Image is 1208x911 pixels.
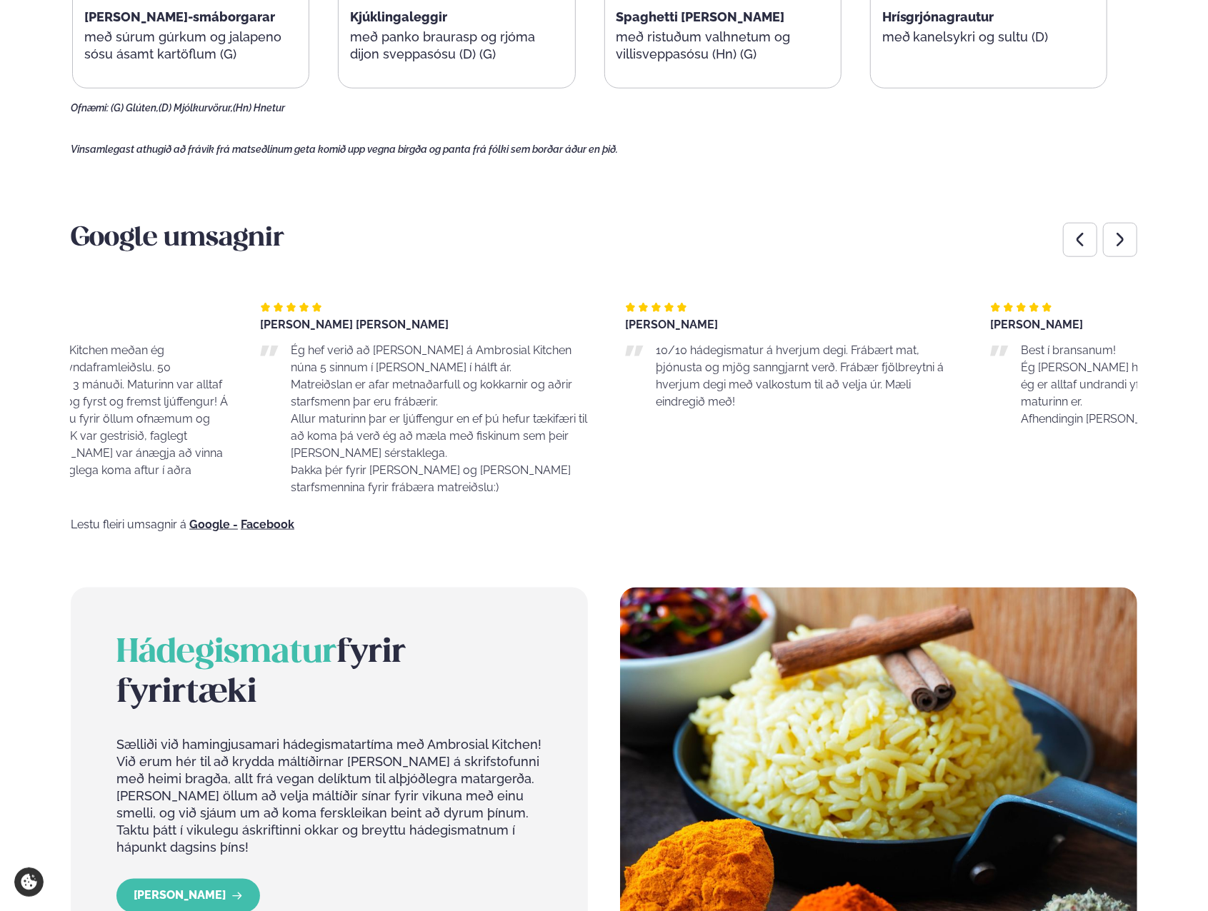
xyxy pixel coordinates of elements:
[233,102,285,114] span: (Hn) Hnetur
[71,102,109,114] span: Ofnæmi:
[617,9,785,24] span: Spaghetti [PERSON_NAME]
[71,144,618,155] span: Vinsamlegast athugið að frávik frá matseðlinum geta komið upp vegna birgða og panta frá fólki sem...
[882,9,994,24] span: Hrísgrjónagrautur
[84,29,297,63] p: með súrum gúrkum og jalapeno sósu ásamt kartöflum (G)
[71,518,186,531] span: Lestu fleiri umsagnir á
[625,319,962,331] div: [PERSON_NAME]
[241,519,294,530] a: Facebook
[291,376,596,411] p: Matreiðslan er afar metnaðarfull og kokkarnir og aðrir starfsmenn þar eru frábærir.
[291,462,596,496] p: Þakka þér fyrir [PERSON_NAME] og [PERSON_NAME] starfsmennina fyrir frábæra matreiðslu:)
[189,519,238,530] a: Google -
[111,102,159,114] span: (G) Glúten,
[350,9,447,24] span: Kjúklingaleggir
[14,867,44,897] a: Cookie settings
[159,102,233,114] span: (D) Mjólkurvörur,
[291,342,596,376] p: Ég hef verið að [PERSON_NAME] á Ambrosial Kitchen núna 5 sinnum í [PERSON_NAME] í hálft ár.
[656,343,944,408] span: 10/10 hádegismatur á hverjum degi. Frábært mat, þjónusta og mjög sanngjarnt verð. Frábær fjölbrey...
[116,638,336,669] span: Hádegismatur
[116,633,542,713] h2: fyrir fyrirtæki
[116,736,542,856] p: Sælliði við hamingjusamari hádegismatartíma með Ambrosial Kitchen! Við erum hér til að krydda mál...
[84,9,275,24] span: [PERSON_NAME]-smáborgarar
[350,29,563,63] p: með panko braurasp og rjóma dijon sveppasósu (D) (G)
[617,29,829,63] p: með ristuðum valhnetum og villisveppasósu (Hn) (G)
[291,411,596,462] p: Allur maturinn þar er ljúffengur en ef þú hefur tækifæri til að koma þá verð ég að mæla með fiski...
[260,319,596,331] div: [PERSON_NAME] [PERSON_NAME]
[882,29,1095,46] p: með kanelsykri og sultu (D)
[1103,223,1137,257] div: Next slide
[71,222,1137,256] h3: Google umsagnir
[1063,223,1097,257] div: Previous slide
